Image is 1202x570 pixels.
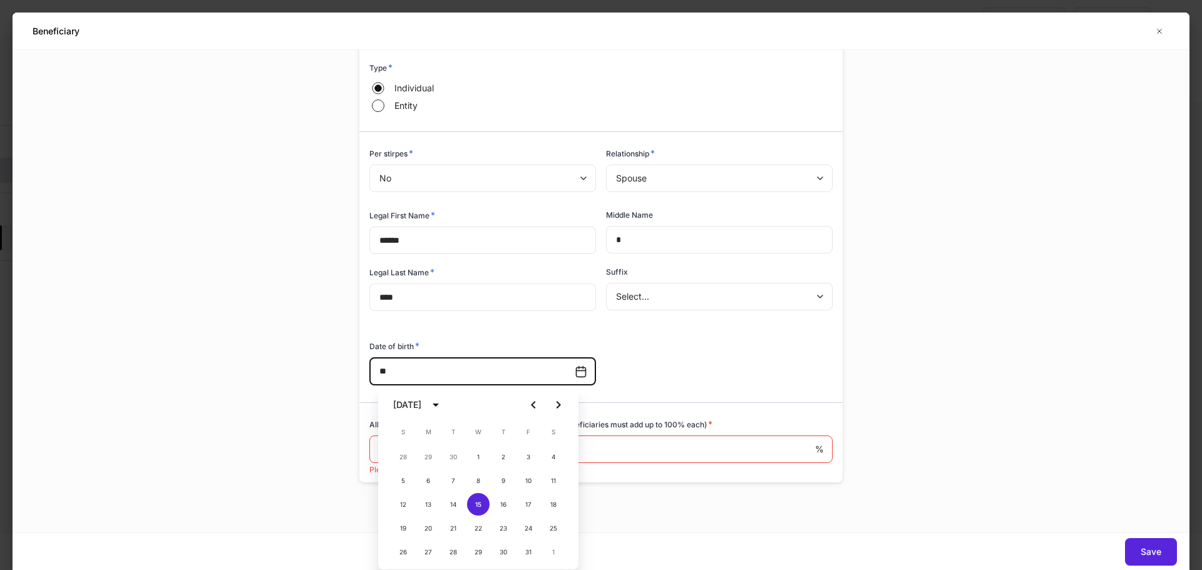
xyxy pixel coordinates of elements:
[369,61,393,74] h6: Type
[33,25,80,38] h5: Beneficiary
[442,419,465,444] span: Tuesday
[417,469,439,492] button: 6
[606,266,628,278] h6: Suffix
[417,445,439,468] button: 29
[517,419,540,444] span: Friday
[542,541,565,563] button: 1
[425,394,446,415] button: calendar view is open, switch to year view
[369,340,419,352] h6: Date of birth
[606,283,832,310] div: Select...
[467,541,490,563] button: 29
[492,419,515,444] span: Thursday
[606,209,653,221] h6: Middle Name
[517,517,540,539] button: 24
[492,517,515,539] button: 23
[393,399,421,411] div: [DATE]
[546,392,571,417] button: Next month
[467,445,490,468] button: 1
[392,445,414,468] button: 28
[517,445,540,468] button: 3
[417,541,439,563] button: 27
[442,445,465,468] button: 30
[369,165,595,192] div: No
[369,418,712,430] h6: Allocation (all primary beneficiaries and all contingent beneficiaries must add up to 100% each)
[492,541,515,563] button: 30
[542,419,565,444] span: Saturday
[417,419,439,444] span: Monday
[369,435,833,463] div: %
[517,493,540,516] button: 17
[467,419,490,444] span: Wednesday
[417,517,439,539] button: 20
[392,419,414,444] span: Sunday
[606,147,655,160] h6: Relationship
[442,517,465,539] button: 21
[492,445,515,468] button: 2
[542,517,565,539] button: 25
[517,541,540,563] button: 31
[442,493,465,516] button: 14
[392,493,414,516] button: 12
[542,445,565,468] button: 4
[492,493,515,516] button: 16
[369,209,435,221] h6: Legal First Name
[492,469,515,492] button: 9
[394,99,418,112] span: Entity
[369,147,413,160] h6: Per stirpes
[394,82,434,94] span: Individual
[1125,538,1177,566] button: Save
[542,493,565,516] button: 18
[521,392,546,417] button: Previous month
[517,469,540,492] button: 10
[417,493,439,516] button: 13
[369,465,833,475] p: Please provide an answer.
[1141,546,1161,558] div: Save
[467,493,490,516] button: 15
[369,266,434,278] h6: Legal Last Name
[467,469,490,492] button: 8
[392,517,414,539] button: 19
[392,469,414,492] button: 5
[442,541,465,563] button: 28
[467,517,490,539] button: 22
[392,541,414,563] button: 26
[542,469,565,492] button: 11
[442,469,465,492] button: 7
[606,165,832,192] div: Spouse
